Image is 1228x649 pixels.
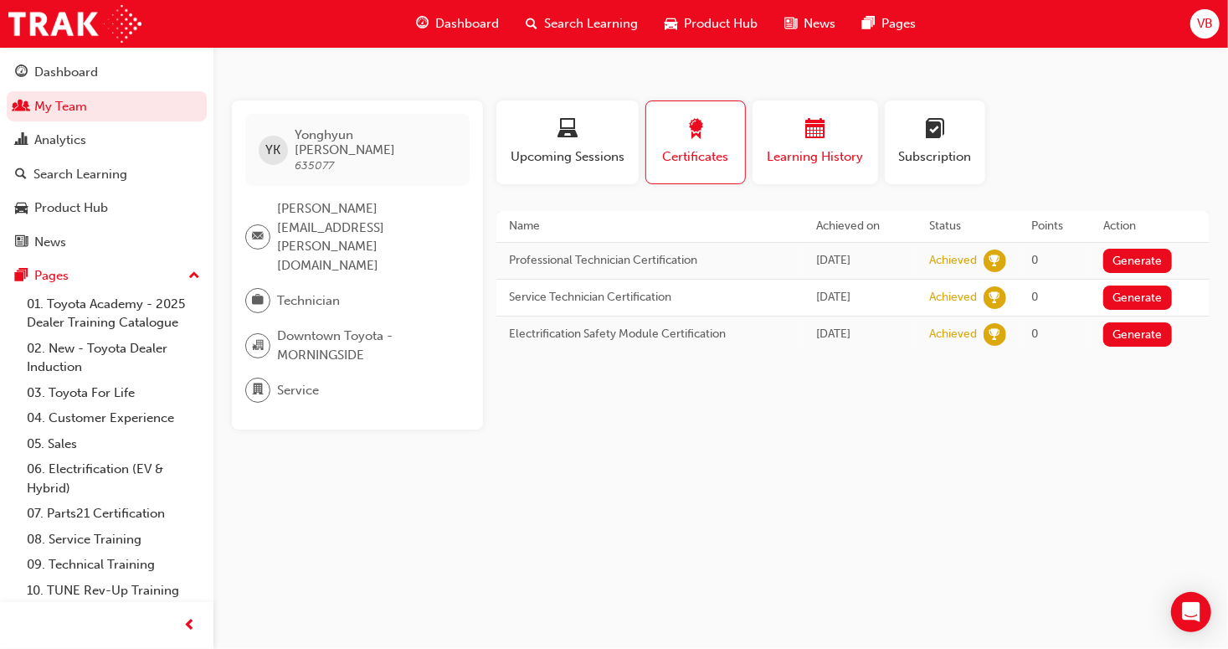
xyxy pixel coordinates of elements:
img: Trak [8,5,141,43]
span: Subscription [897,147,973,167]
span: learningRecordVerb_ACHIEVE-icon [984,250,1006,272]
span: Mon Jun 17 2024 22:00:00 GMT+1000 (Australian Eastern Standard Time) [816,253,850,267]
td: Electrification Safety Module Certification [496,316,804,353]
span: Wed Feb 07 2024 22:14:45 GMT+1000 (Australian Eastern Standard Time) [816,290,850,304]
span: up-icon [188,265,200,287]
span: guage-icon [416,13,429,34]
span: pages-icon [862,13,875,34]
span: Service [277,381,319,400]
span: [PERSON_NAME][EMAIL_ADDRESS][PERSON_NAME][DOMAIN_NAME] [277,199,456,275]
div: Product Hub [34,198,108,218]
span: email-icon [252,226,264,248]
a: Analytics [7,125,207,156]
a: search-iconSearch Learning [512,7,651,41]
div: Pages [34,266,69,286]
a: 05. Sales [20,431,207,457]
span: department-icon [252,379,264,401]
button: Pages [7,260,207,291]
span: car-icon [665,13,677,34]
span: chart-icon [15,133,28,148]
span: Certificates [659,147,732,167]
span: pages-icon [15,269,28,284]
a: Search Learning [7,159,207,190]
span: award-icon [686,119,706,142]
span: Dashboard [435,14,499,33]
a: news-iconNews [771,7,849,41]
span: Downtown Toyota - MORNINGSIDE [277,327,456,364]
button: Certificates [645,100,746,184]
th: Points [1019,211,1091,242]
a: guage-iconDashboard [403,7,512,41]
span: Upcoming Sessions [509,147,626,167]
a: Dashboard [7,57,207,88]
span: organisation-icon [252,335,264,357]
span: learningRecordVerb_ACHIEVE-icon [984,286,1006,309]
div: Achieved [929,327,977,343]
span: car-icon [15,201,28,216]
span: News [804,14,835,33]
span: 0 [1031,327,1038,341]
span: 635077 [295,158,334,173]
span: Learning History [765,147,866,167]
button: Upcoming Sessions [496,100,639,184]
button: Learning History [753,100,878,184]
a: 01. Toyota Academy - 2025 Dealer Training Catalogue [20,291,207,336]
button: Subscription [885,100,985,184]
a: 02. New - Toyota Dealer Induction [20,336,207,380]
div: Achieved [929,253,977,269]
span: Wed Feb 07 2024 22:14:45 GMT+1000 (Australian Eastern Standard Time) [816,327,850,341]
a: 10. TUNE Rev-Up Training [20,578,207,604]
th: Name [496,211,804,242]
span: Yonghyun [PERSON_NAME] [295,127,456,157]
span: 0 [1031,253,1038,267]
span: VB [1197,14,1213,33]
a: Product Hub [7,193,207,224]
span: news-icon [15,235,28,250]
div: Dashboard [34,63,98,82]
span: laptop-icon [557,119,578,142]
span: Product Hub [684,14,758,33]
button: Generate [1103,249,1172,273]
a: News [7,227,207,258]
span: briefcase-icon [252,290,264,312]
a: car-iconProduct Hub [651,7,771,41]
span: people-icon [15,100,28,115]
button: Generate [1103,322,1172,347]
span: guage-icon [15,65,28,80]
span: 0 [1031,290,1038,304]
th: Status [917,211,1019,242]
td: Service Technician Certification [496,279,804,316]
span: Technician [277,291,340,311]
div: Analytics [34,131,86,150]
a: pages-iconPages [849,7,929,41]
div: Open Intercom Messenger [1171,592,1211,632]
span: learningRecordVerb_ACHIEVE-icon [984,323,1006,346]
span: search-icon [15,167,27,183]
span: Pages [881,14,916,33]
div: Achieved [929,290,977,306]
a: 08. Service Training [20,527,207,553]
span: Search Learning [544,14,638,33]
span: learningplan-icon [925,119,945,142]
span: search-icon [526,13,537,34]
div: Search Learning [33,165,127,184]
span: news-icon [784,13,797,34]
a: 09. Technical Training [20,552,207,578]
button: Generate [1103,286,1172,310]
a: 04. Customer Experience [20,405,207,431]
a: 03. Toyota For Life [20,380,207,406]
span: YK [265,141,280,160]
div: News [34,233,66,252]
span: prev-icon [184,616,197,636]
th: Action [1091,211,1210,242]
a: 07. Parts21 Certification [20,501,207,527]
td: Professional Technician Certification [496,242,804,279]
button: DashboardMy TeamAnalyticsSearch LearningProduct HubNews [7,54,207,260]
th: Achieved on [804,211,917,242]
a: My Team [7,91,207,122]
a: 06. Electrification (EV & Hybrid) [20,456,207,501]
button: VB [1190,9,1220,39]
span: calendar-icon [805,119,825,142]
